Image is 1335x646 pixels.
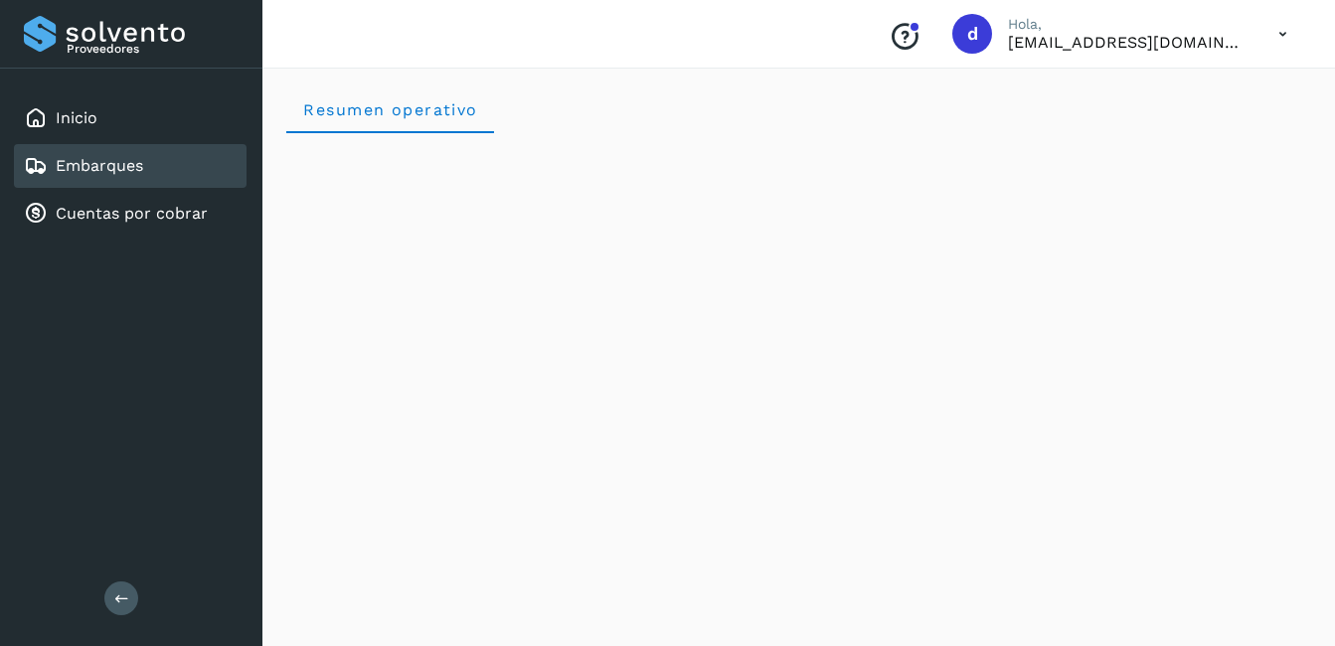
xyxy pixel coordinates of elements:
div: Inicio [14,96,247,140]
a: Cuentas por cobrar [56,204,208,223]
span: Resumen operativo [302,100,478,119]
p: Hola, [1008,16,1247,33]
a: Inicio [56,108,97,127]
p: dcordero@grupoterramex.com [1008,33,1247,52]
p: Proveedores [67,42,239,56]
a: Embarques [56,156,143,175]
div: Cuentas por cobrar [14,192,247,236]
div: Embarques [14,144,247,188]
